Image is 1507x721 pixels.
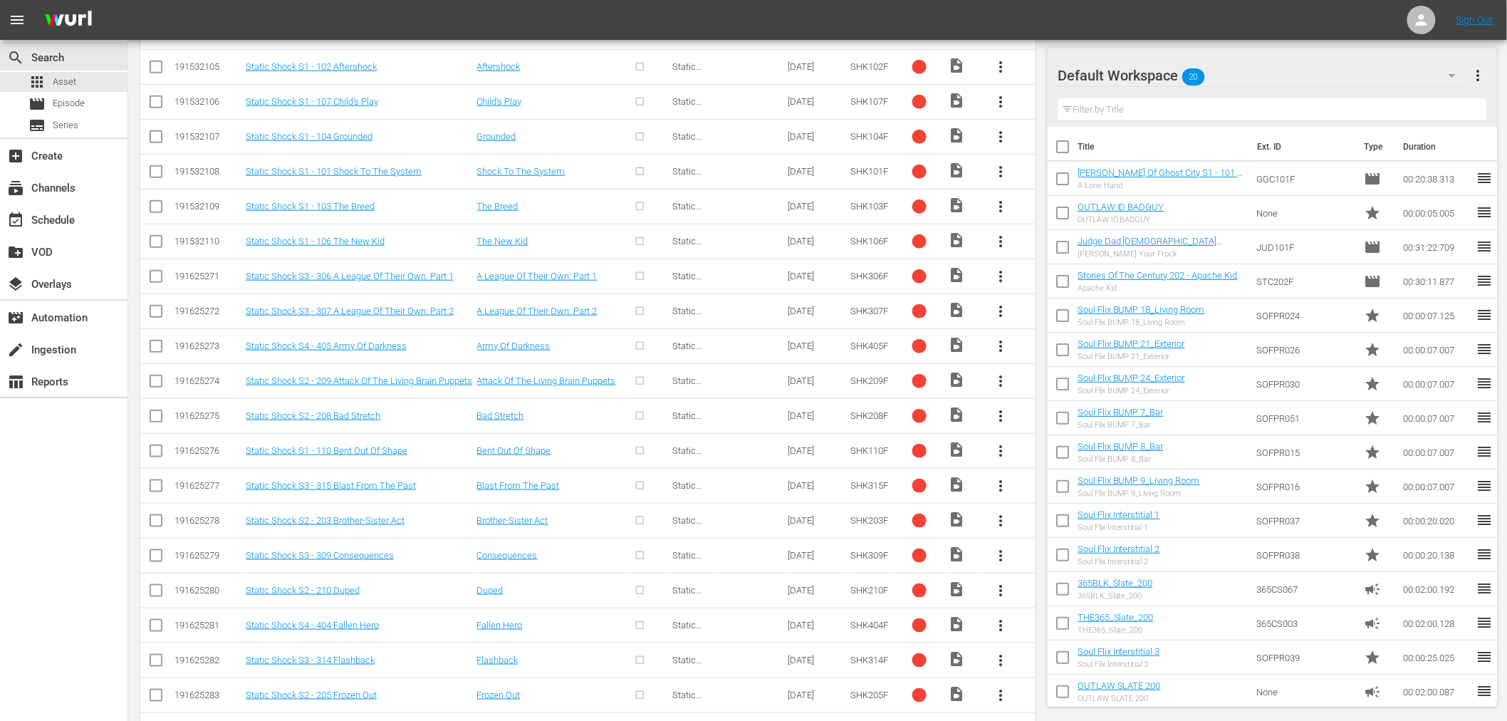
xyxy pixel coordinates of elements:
div: 191625283 [174,690,241,700]
div: [DATE] [788,96,846,107]
span: SHK101F [850,166,888,177]
div: 191532109 [174,201,241,212]
div: Soul Flix BUMP 24_Exterior [1078,386,1185,395]
span: Episode [1364,273,1381,290]
a: Flashback [477,655,518,665]
span: Episode [28,95,46,113]
span: more_vert [993,617,1010,634]
span: Static Shock [672,515,702,536]
a: Soul Flix BUMP 7_Bar [1078,407,1164,417]
span: SHK405F [850,341,888,351]
div: Soul Flix Interstitial 2 [1078,557,1160,566]
a: Static Shock S2 - 208 Bad Stretch [246,410,380,421]
span: Video [949,92,966,109]
a: Static Shock S1 - 110 Bent Out Of Shape [246,445,407,456]
span: more_vert [993,547,1010,564]
div: [DATE] [788,655,846,665]
a: Soul Flix BUMP 24_Exterior [1078,373,1185,383]
span: Create [7,147,24,165]
div: [DATE] [788,61,846,72]
a: Static Shock S2 - 205 Frozen Out [246,690,377,700]
td: GGC101F [1251,162,1359,196]
span: SHK315F [850,480,888,491]
td: SOFPR016 [1251,470,1359,504]
a: Static Shock S1 - 103 The Breed [246,201,375,212]
td: SOFPR015 [1251,435,1359,470]
a: Soul Flix Interstitial 2 [1078,544,1160,554]
span: Static Shock [672,445,702,467]
span: reorder [1476,341,1493,358]
span: SHK210F [850,585,888,596]
span: SHK306F [850,271,888,281]
a: Soul Flix BUMP 21_Exterior [1078,338,1185,349]
span: Static Shock [672,131,702,152]
a: A League Of Their Own: Part 1 [477,271,598,281]
span: Static Shock [672,236,702,257]
span: Video [949,127,966,144]
a: Bent Out Of Shape [477,445,551,456]
span: more_vert [993,58,1010,76]
button: more_vert [984,85,1018,119]
td: None [1251,675,1359,709]
span: reorder [1476,170,1493,187]
span: Ad [1364,615,1381,632]
span: Episode [1364,170,1381,187]
span: SHK107F [850,96,888,107]
div: 191625278 [174,515,241,526]
span: SHK102F [850,61,888,72]
td: 00:00:07.007 [1397,333,1476,367]
button: more_vert [984,224,1018,259]
span: more_vert [993,477,1010,494]
span: more_vert [993,442,1010,460]
span: Video [949,301,966,318]
span: menu [9,11,26,28]
span: reorder [1476,409,1493,426]
td: 00:20:38.313 [1397,162,1476,196]
button: more_vert [984,190,1018,224]
td: 00:00:07.125 [1397,299,1476,333]
span: more_vert [993,338,1010,355]
div: [DATE] [788,550,846,561]
a: Brother-Sister Act [477,515,548,526]
span: Series [53,118,78,133]
span: more_vert [993,373,1010,390]
span: Static Shock [672,480,702,502]
span: more_vert [993,408,1010,425]
span: SHK205F [850,690,888,700]
span: more_vert [993,198,1010,215]
span: video_file [949,406,966,423]
div: 191532108 [174,166,241,177]
a: Shock To The System [477,166,565,177]
span: SHK307F [850,306,888,316]
div: 191625277 [174,480,241,491]
a: Static Shock S1 - 102 Aftershock [246,61,377,72]
span: video_file [949,371,966,388]
td: 00:30:11.877 [1397,264,1476,299]
th: Title [1078,127,1249,167]
div: 191532107 [174,131,241,142]
td: 00:00:07.007 [1397,401,1476,435]
span: Promo [1364,375,1381,393]
a: Static Shock S2 - 209 Attack Of The Living Brain Puppets [246,375,472,386]
td: 00:31:22.709 [1397,230,1476,264]
span: SHK103F [850,201,888,212]
span: Asset [28,73,46,90]
span: 20 [1182,62,1205,92]
div: Default Workspace [1058,56,1470,95]
div: Soul Flix Interstitial 3 [1078,660,1160,669]
a: Army Of Darkness [477,341,551,351]
span: Static Shock [672,96,702,118]
button: more_vert [984,155,1018,189]
span: Video [949,546,966,563]
button: more_vert [984,259,1018,294]
span: more_vert [1469,67,1486,84]
span: reorder [1476,306,1493,323]
td: SOFPR024 [1251,299,1359,333]
button: more_vert [984,539,1018,573]
span: SHK110F [850,445,888,456]
span: SHK314F [850,655,888,665]
a: A League Of Their Own: Part 2 [477,306,598,316]
span: Ad [1364,683,1381,700]
span: reorder [1476,512,1493,529]
a: Static Shock S4 - 405 Army Of Darkness [246,341,407,351]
